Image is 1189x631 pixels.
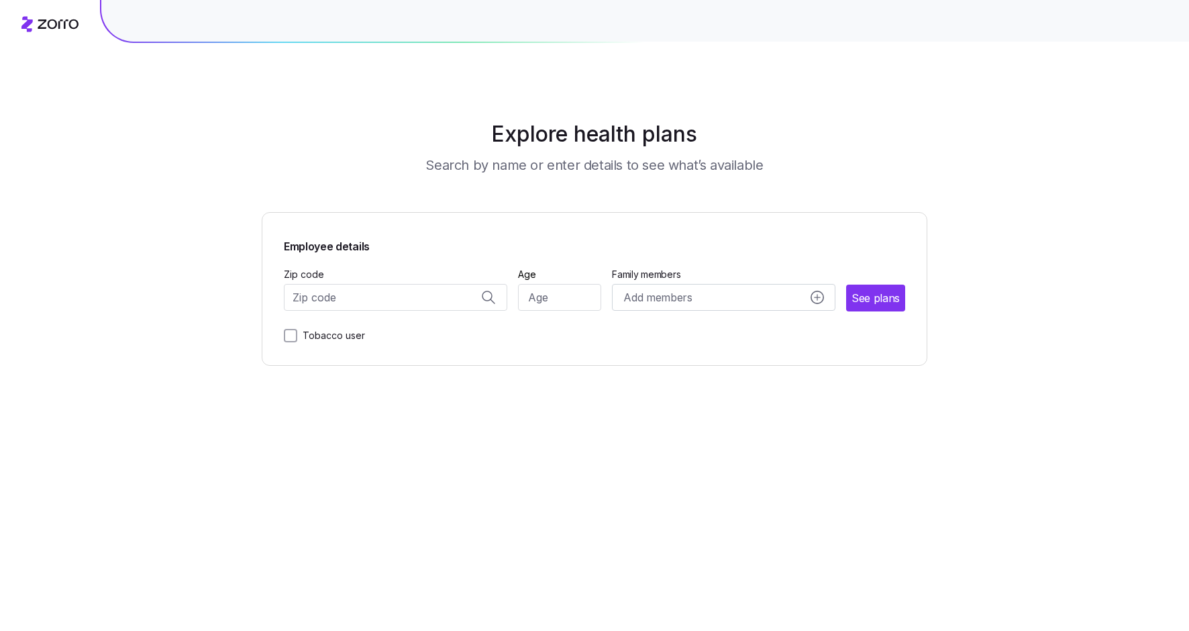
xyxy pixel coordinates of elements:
span: See plans [851,290,900,307]
button: See plans [846,285,905,311]
button: Add membersadd icon [612,284,835,311]
h3: Search by name or enter details to see what’s available [425,156,763,175]
input: Zip code [284,284,507,311]
label: Zip code [284,267,324,282]
span: Employee details [284,234,905,255]
input: Age [518,284,602,311]
span: Family members [612,268,835,281]
label: Age [518,267,536,282]
label: Tobacco user [297,328,365,344]
h1: Explore health plans [295,118,894,150]
span: Add members [623,289,692,306]
svg: add icon [811,291,824,304]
